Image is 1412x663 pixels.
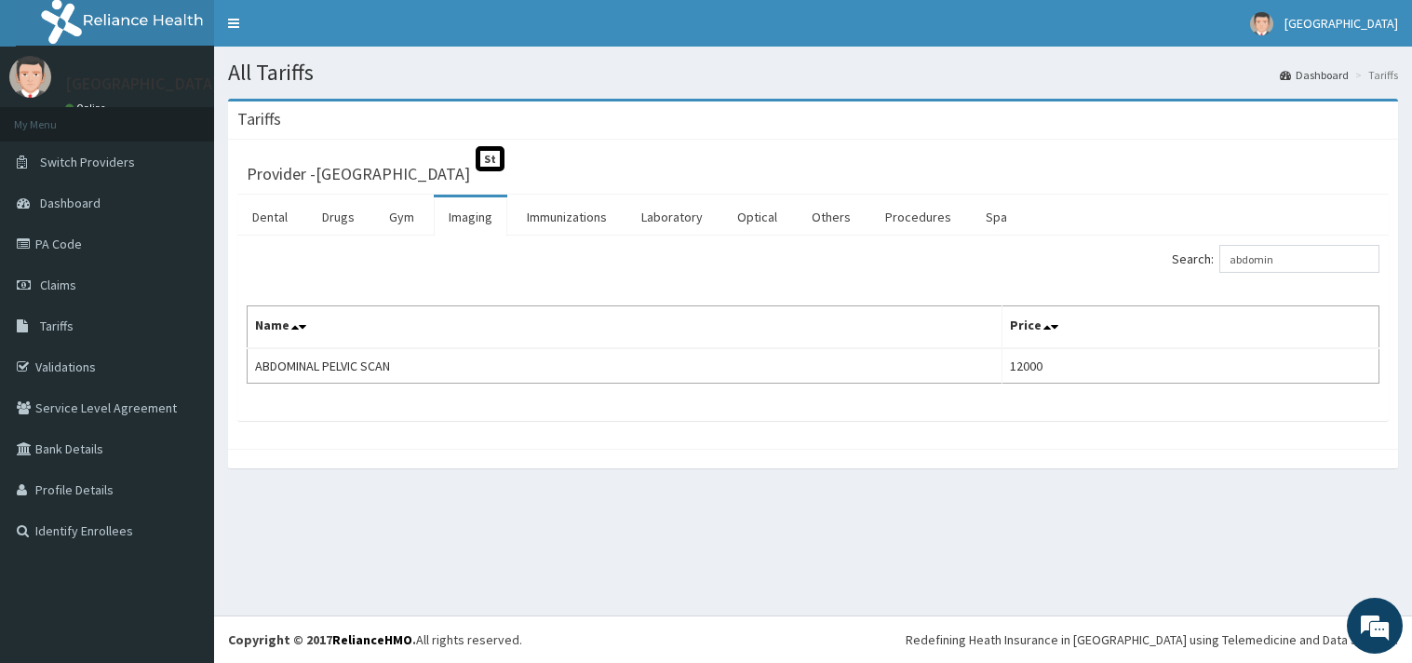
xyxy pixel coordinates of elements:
a: Immunizations [512,197,622,237]
span: Claims [40,277,76,293]
a: Imaging [434,197,507,237]
span: Tariffs [40,318,74,334]
footer: All rights reserved. [214,616,1412,663]
a: RelianceHMO [332,631,412,648]
img: User Image [9,56,51,98]
input: Search: [1219,245,1379,273]
a: Dashboard [1280,67,1349,83]
p: [GEOGRAPHIC_DATA] [65,75,219,92]
th: Price [1002,306,1378,349]
td: 12000 [1002,348,1378,384]
li: Tariffs [1351,67,1398,83]
th: Name [248,306,1002,349]
span: Dashboard [40,195,101,211]
a: Drugs [307,197,370,237]
a: Online [65,101,110,115]
strong: Copyright © 2017 . [228,631,416,648]
h1: All Tariffs [228,61,1398,85]
h3: Provider - [GEOGRAPHIC_DATA] [247,166,470,183]
img: User Image [1250,12,1273,35]
span: Switch Providers [40,154,135,170]
a: Optical [722,197,792,237]
div: Redefining Heath Insurance in [GEOGRAPHIC_DATA] using Telemedicine and Data Science! [906,630,1398,649]
a: Others [797,197,866,237]
label: Search: [1172,245,1379,273]
a: Laboratory [626,197,718,237]
span: [GEOGRAPHIC_DATA] [1284,15,1398,32]
a: Gym [374,197,429,237]
h3: Tariffs [237,111,281,128]
a: Spa [971,197,1022,237]
td: ABDOMINAL PELVIC SCAN [248,348,1002,384]
span: St [476,146,504,171]
a: Dental [237,197,303,237]
a: Procedures [870,197,966,237]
